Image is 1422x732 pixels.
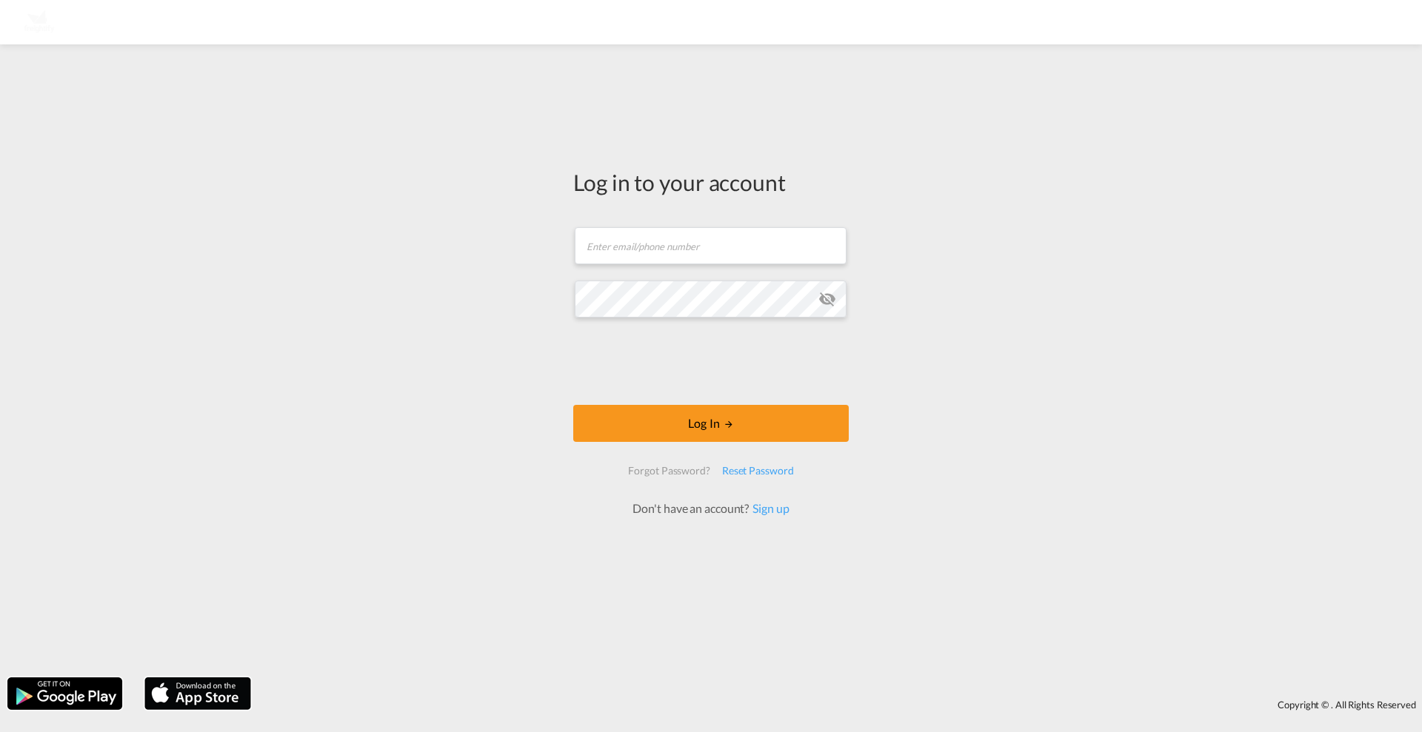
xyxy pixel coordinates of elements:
div: Reset Password [716,457,800,484]
input: Enter email/phone number [575,227,847,264]
iframe: reCAPTCHA [598,332,824,390]
div: Forgot Password? [622,457,715,484]
img: 3d225a30cc1e11efa36889090031b57f.png [22,6,56,39]
button: LOGIN [573,405,849,442]
div: Log in to your account [573,167,849,198]
img: google.png [6,676,124,711]
div: Don't have an account? [616,500,805,517]
div: Copyright © . All Rights Reserved [258,692,1422,717]
a: Sign up [749,501,789,515]
md-icon: icon-eye-off [818,290,836,308]
img: apple.png [143,676,253,711]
